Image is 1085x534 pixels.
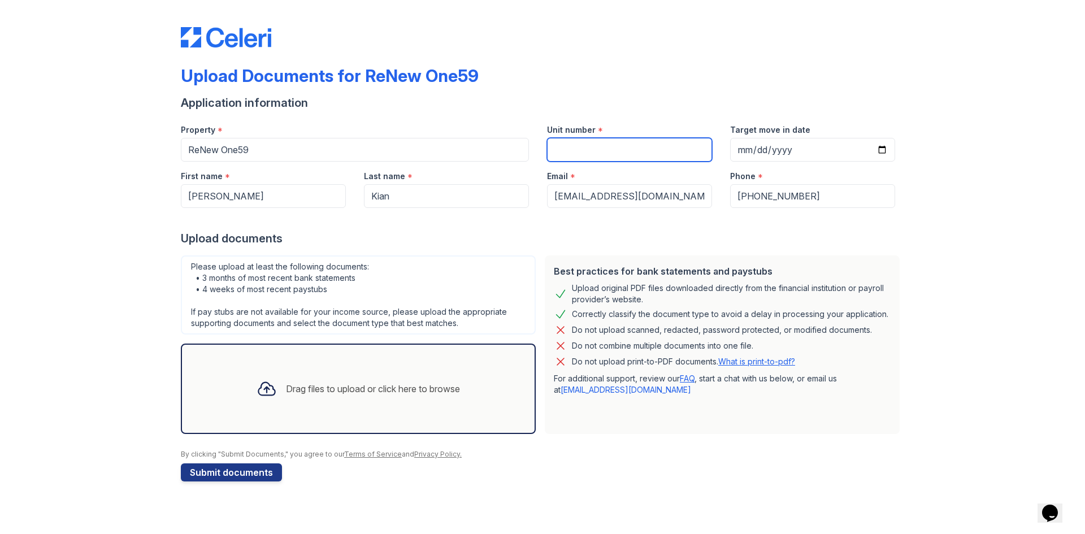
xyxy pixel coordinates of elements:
div: Application information [181,95,904,111]
div: Please upload at least the following documents: • 3 months of most recent bank statements • 4 wee... [181,255,536,335]
div: Upload documents [181,231,904,246]
div: Correctly classify the document type to avoid a delay in processing your application. [572,307,888,321]
p: For additional support, review our , start a chat with us below, or email us at [554,373,891,396]
button: Submit documents [181,463,282,481]
label: Target move in date [730,124,810,136]
div: Upload original PDF files downloaded directly from the financial institution or payroll provider’... [572,283,891,305]
label: Phone [730,171,756,182]
a: Privacy Policy. [414,450,462,458]
label: Last name [364,171,405,182]
a: FAQ [680,374,695,383]
img: CE_Logo_Blue-a8612792a0a2168367f1c8372b55b34899dd931a85d93a1a3d3e32e68fde9ad4.png [181,27,271,47]
div: Best practices for bank statements and paystubs [554,264,891,278]
label: Email [547,171,568,182]
div: By clicking "Submit Documents," you agree to our and [181,450,904,459]
label: First name [181,171,223,182]
a: What is print-to-pdf? [718,357,795,366]
p: Do not upload print-to-PDF documents. [572,356,795,367]
div: Drag files to upload or click here to browse [286,382,460,396]
iframe: chat widget [1038,489,1074,523]
label: Unit number [547,124,596,136]
label: Property [181,124,215,136]
div: Upload Documents for ReNew One59 [181,66,479,86]
div: Do not combine multiple documents into one file. [572,339,753,353]
a: Terms of Service [344,450,402,458]
div: Do not upload scanned, redacted, password protected, or modified documents. [572,323,872,337]
a: [EMAIL_ADDRESS][DOMAIN_NAME] [561,385,691,394]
